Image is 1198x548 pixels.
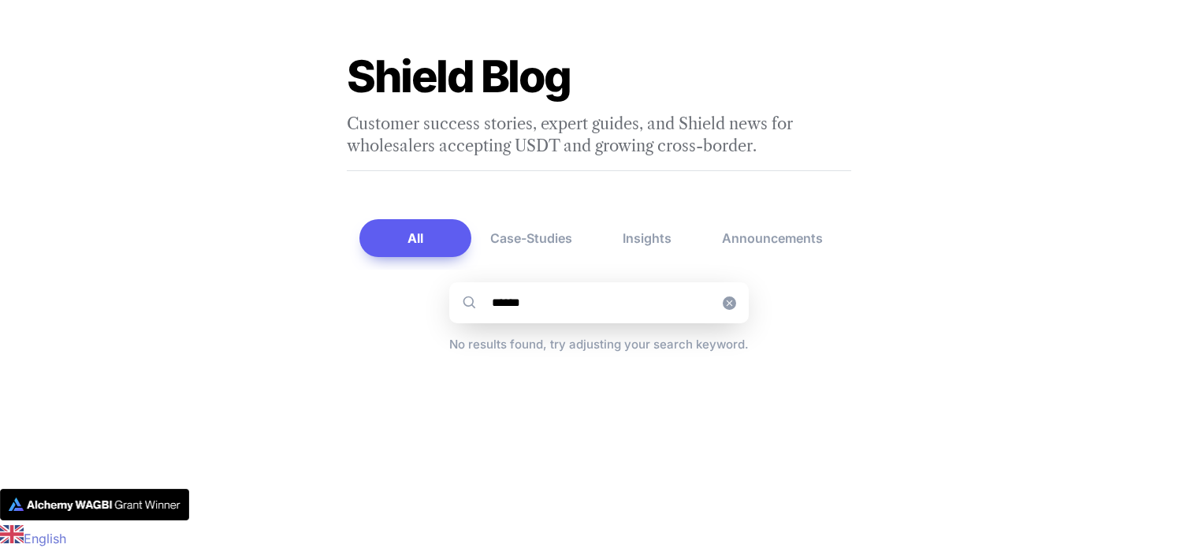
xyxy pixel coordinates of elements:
span: Customer success stories, expert guides, and Shield news for wholesalers accepting USDT and growi... [347,114,796,155]
button: Insights [591,219,703,257]
button: Case-Studies [474,219,588,257]
span: Shield Blog [347,50,571,103]
button: All [359,219,471,257]
button: Announcements [706,219,839,257]
div: No results found , try adjusting your search keyword . [449,336,749,354]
